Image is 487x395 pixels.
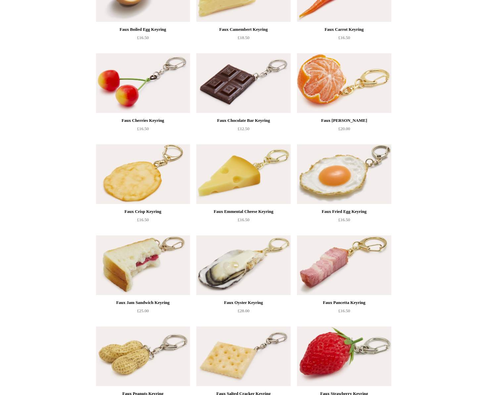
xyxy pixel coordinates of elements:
a: Faux Boiled Egg Keyring £16.50 [96,25,190,53]
img: Faux Salted Cracker Keyring [196,326,290,386]
div: Faux Emmental Cheese Keyring [198,208,289,216]
span: £28.00 [238,308,250,313]
span: £25.00 [137,308,149,313]
div: Faux Jam Sandwich Keyring [98,299,188,307]
div: Faux Carrot Keyring [299,25,389,33]
div: Faux Camembert Keyring [198,25,289,33]
a: Faux Pancetta Keyring Faux Pancetta Keyring [297,235,391,295]
a: Faux Jam Sandwich Keyring Faux Jam Sandwich Keyring [96,235,190,295]
a: Faux Oyster Keyring £28.00 [196,299,290,326]
a: Faux Fried Egg Keyring Faux Fried Egg Keyring [297,144,391,204]
span: £18.50 [238,35,250,40]
img: Faux Clementine Keyring [297,53,391,113]
a: Faux Strawberry Keyring Faux Strawberry Keyring [297,326,391,386]
span: £16.50 [338,308,350,313]
span: £16.50 [238,217,250,222]
a: Faux Salted Cracker Keyring Faux Salted Cracker Keyring [196,326,290,386]
img: Faux Cherries Keyring [96,53,190,113]
a: Faux Chocolate Bar Keyring Faux Chocolate Bar Keyring [196,53,290,113]
a: Faux Crisp Keyring £16.50 [96,208,190,235]
span: £20.00 [338,126,350,131]
a: Faux Peanuts Keyring Faux Peanuts Keyring [96,326,190,386]
span: £12.50 [238,126,250,131]
div: Faux Pancetta Keyring [299,299,389,307]
img: Faux Fried Egg Keyring [297,144,391,204]
a: Faux Carrot Keyring £16.50 [297,25,391,53]
a: Faux Jam Sandwich Keyring £25.00 [96,299,190,326]
img: Faux Jam Sandwich Keyring [96,235,190,295]
span: £16.50 [137,35,149,40]
a: Faux [PERSON_NAME] £20.00 [297,117,391,144]
span: £16.50 [137,126,149,131]
img: Faux Oyster Keyring [196,235,290,295]
a: Faux Cherries Keyring Faux Cherries Keyring [96,53,190,113]
div: Faux Fried Egg Keyring [299,208,389,216]
a: Faux Clementine Keyring Faux Clementine Keyring [297,53,391,113]
img: Faux Peanuts Keyring [96,326,190,386]
a: Faux Emmental Cheese Keyring £16.50 [196,208,290,235]
div: Faux Crisp Keyring [98,208,188,216]
div: Faux [PERSON_NAME] [299,117,389,124]
a: Faux Oyster Keyring Faux Oyster Keyring [196,235,290,295]
img: Faux Pancetta Keyring [297,235,391,295]
div: Faux Cherries Keyring [98,117,188,124]
a: Faux Pancetta Keyring £16.50 [297,299,391,326]
span: £16.50 [137,217,149,222]
a: Faux Fried Egg Keyring £16.50 [297,208,391,235]
span: £16.50 [338,217,350,222]
a: Faux Crisp Keyring Faux Crisp Keyring [96,144,190,204]
img: Faux Chocolate Bar Keyring [196,53,290,113]
img: Faux Strawberry Keyring [297,326,391,386]
div: Faux Oyster Keyring [198,299,289,307]
a: Faux Cherries Keyring £16.50 [96,117,190,144]
a: Faux Camembert Keyring £18.50 [196,25,290,53]
div: Faux Chocolate Bar Keyring [198,117,289,124]
span: £16.50 [338,35,350,40]
img: Faux Crisp Keyring [96,144,190,204]
div: Faux Boiled Egg Keyring [98,25,188,33]
a: Faux Emmental Cheese Keyring Faux Emmental Cheese Keyring [196,144,290,204]
img: Faux Emmental Cheese Keyring [196,144,290,204]
a: Faux Chocolate Bar Keyring £12.50 [196,117,290,144]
